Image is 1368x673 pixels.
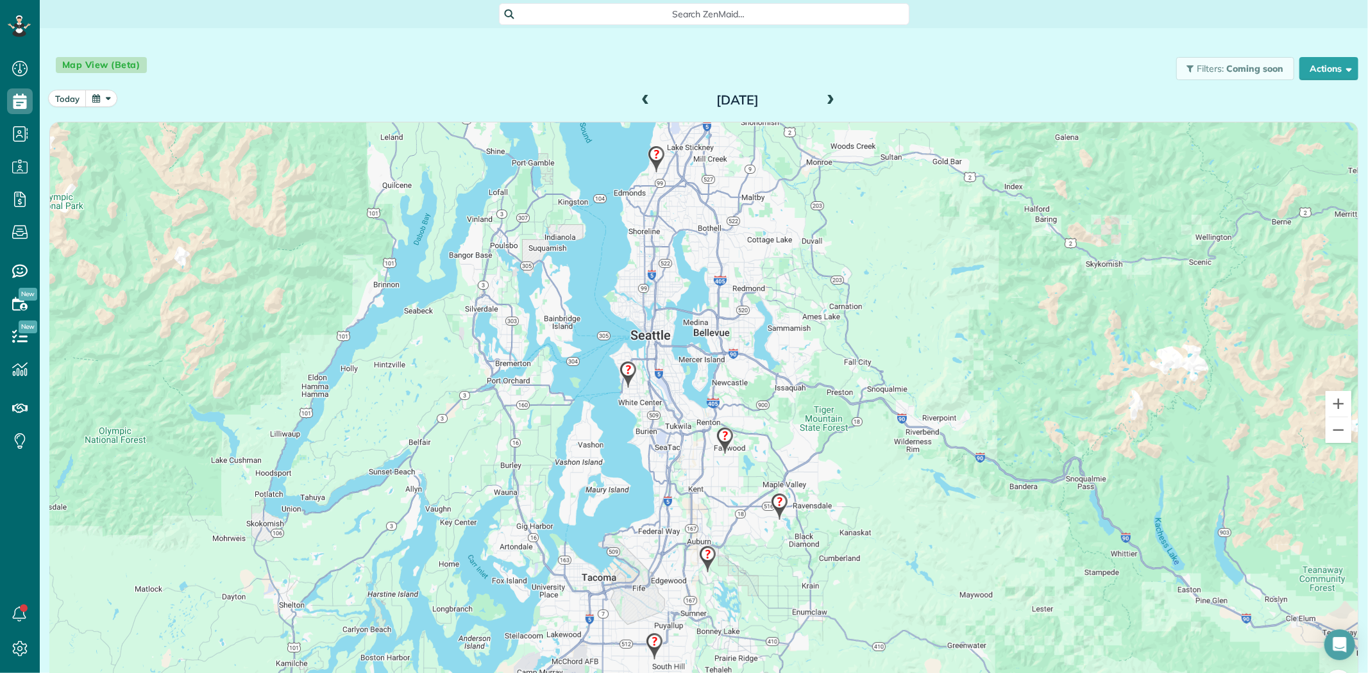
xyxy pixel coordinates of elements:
[1226,63,1284,74] span: Coming soon
[1197,63,1224,74] span: Filters:
[48,90,87,107] button: today
[1326,391,1351,417] button: Zoom in
[19,320,37,333] span: New
[658,93,818,107] h2: [DATE]
[1326,417,1351,443] button: Zoom out
[1299,57,1358,80] button: Actions
[56,57,147,73] span: Map View (Beta)
[19,288,37,301] span: New
[1324,629,1355,660] div: Open Intercom Messenger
